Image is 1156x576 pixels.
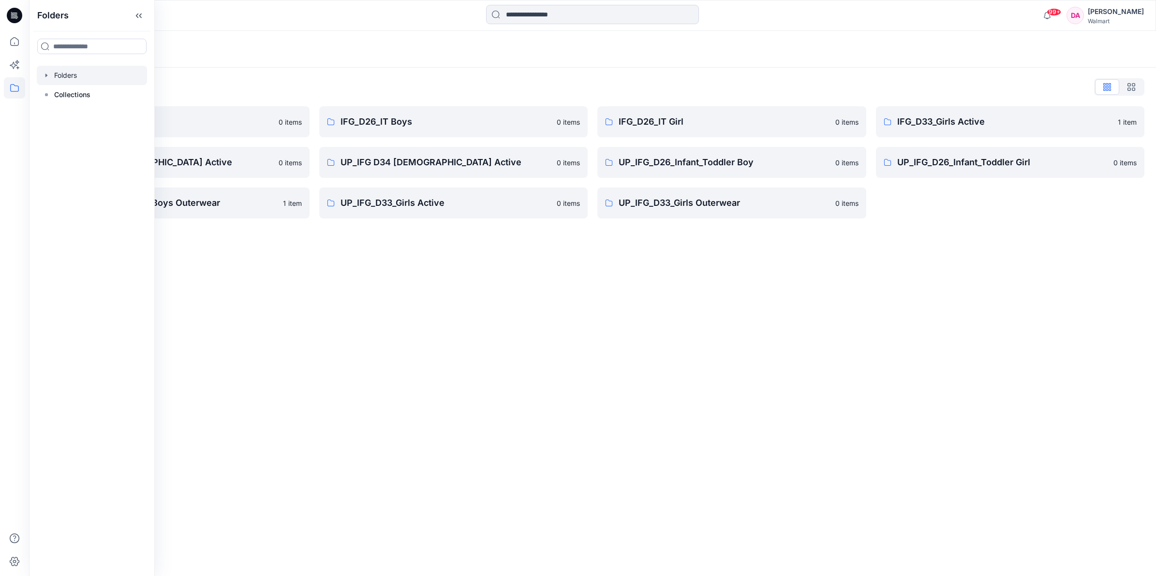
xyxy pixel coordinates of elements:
[41,187,310,218] a: UP_IFG_D26_Toddler Boys Outerwear1 item
[876,147,1145,178] a: UP_IFG_D26_Infant_Toddler Girl0 items
[557,117,580,127] p: 0 items
[557,198,580,208] p: 0 items
[279,158,302,168] p: 0 items
[1088,6,1144,17] div: [PERSON_NAME]
[597,147,866,178] a: UP_IFG_D26_Infant_Toddler Boy0 items
[597,187,866,218] a: UP_IFG_D33_Girls Outerwear0 items
[835,117,859,127] p: 0 items
[1088,17,1144,25] div: Walmart
[835,158,859,168] p: 0 items
[1113,158,1137,168] p: 0 items
[897,156,1108,169] p: UP_IFG_D26_Infant_Toddler Girl
[897,115,1112,129] p: IFG_D33_Girls Active
[1047,8,1061,16] span: 99+
[62,196,277,210] p: UP_IFG_D26_Toddler Boys Outerwear
[341,156,551,169] p: UP_IFG D34 [DEMOGRAPHIC_DATA] Active
[835,198,859,208] p: 0 items
[557,158,580,168] p: 0 items
[319,147,588,178] a: UP_IFG D34 [DEMOGRAPHIC_DATA] Active0 items
[876,106,1145,137] a: IFG_D33_Girls Active1 item
[597,106,866,137] a: IFG_D26_IT Girl0 items
[283,198,302,208] p: 1 item
[319,106,588,137] a: IFG_D26_IT Boys0 items
[62,156,273,169] p: IFG_D34 _[DEMOGRAPHIC_DATA] Active
[341,196,551,210] p: UP_IFG_D33_Girls Active
[619,196,830,210] p: UP_IFG_D33_Girls Outerwear
[619,156,830,169] p: UP_IFG_D26_Infant_Toddler Boy
[41,106,310,137] a: IFG D33 S3 FYE20210 items
[341,115,551,129] p: IFG_D26_IT Boys
[1118,117,1137,127] p: 1 item
[62,115,273,129] p: IFG D33 S3 FYE2021
[279,117,302,127] p: 0 items
[319,187,588,218] a: UP_IFG_D33_Girls Active0 items
[619,115,830,129] p: IFG_D26_IT Girl
[54,89,90,101] p: Collections
[1067,7,1084,24] div: DA
[41,147,310,178] a: IFG_D34 _[DEMOGRAPHIC_DATA] Active0 items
